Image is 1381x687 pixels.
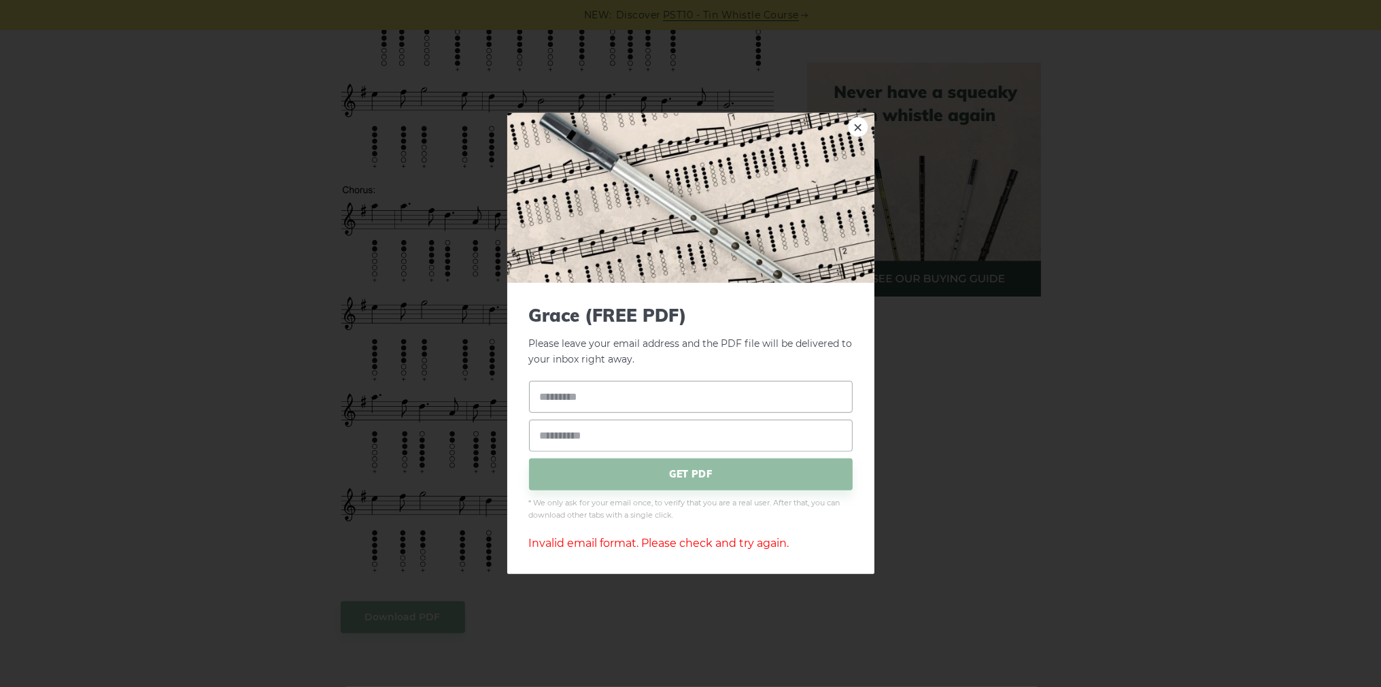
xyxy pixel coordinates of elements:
span: GET PDF [529,458,853,490]
a: × [848,117,868,137]
div: Invalid email format. Please check and try again. [529,535,853,552]
p: Please leave your email address and the PDF file will be delivered to your inbox right away. [529,305,853,367]
span: Grace (FREE PDF) [529,305,853,326]
img: Tin Whistle Tab Preview [507,113,874,283]
span: * We only ask for your email once, to verify that you are a real user. After that, you can downlo... [529,497,853,521]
